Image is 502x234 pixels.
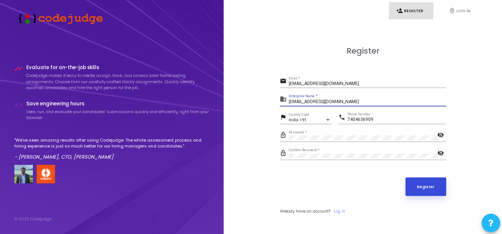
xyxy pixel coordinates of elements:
input: Email [289,81,446,87]
p: "We've seen amazing results after using Codejudge. The whole assessment process and hiring experi... [14,137,210,149]
i: code [14,101,23,109]
a: person_addRegister [389,2,433,20]
mat-icon: email [280,77,289,86]
h4: Evaluate for on-the-job skills [26,65,210,71]
i: timeline [14,65,23,73]
input: Enterprise Name [289,99,446,105]
span: India +91 [289,118,306,122]
a: fingerprintLog In [441,2,486,20]
mat-icon: visibility_off [437,149,446,158]
span: Already have an account? [280,208,330,214]
mat-icon: flag [280,113,289,122]
mat-icon: visibility_off [437,131,446,140]
button: Register [406,177,446,196]
h4: Save engineering hours [26,101,210,107]
div: © 2025 Codejudge [14,216,51,222]
img: company-logo [37,165,55,183]
mat-icon: lock_outline [280,149,289,158]
mat-icon: lock_outline [280,131,289,140]
em: - [PERSON_NAME], CTO, [PERSON_NAME] [14,153,113,160]
h3: Register [280,46,446,56]
a: Log In [334,208,345,214]
i: person_add [396,7,403,14]
i: fingerprint [449,7,455,14]
img: user image [14,165,33,183]
input: Phone Number [347,117,446,122]
mat-icon: phone [339,113,347,122]
mat-icon: business [280,95,289,104]
p: View, run, and evaluate your candidates’ submissions quickly and efficiently, right from your bro... [26,109,210,121]
p: Codejudge makes it easy to create, assign, track, and assess take-home coding assignments. Choose... [26,72,210,91]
